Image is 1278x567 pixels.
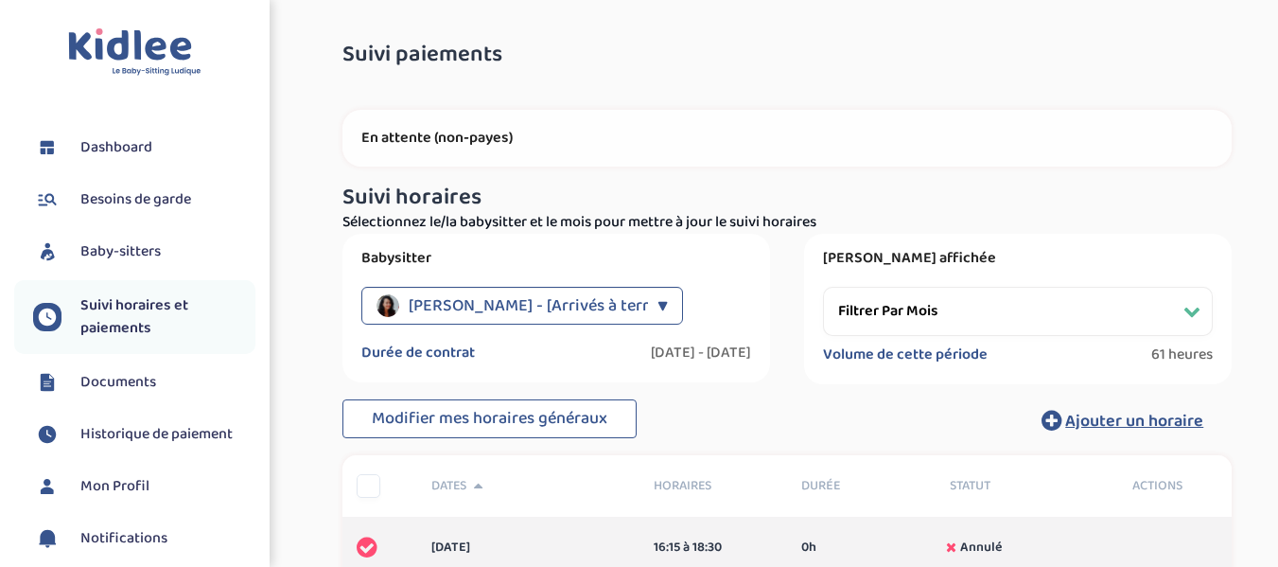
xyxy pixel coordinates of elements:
img: profil.svg [33,472,61,501]
span: 0h [801,538,816,558]
a: Suivi horaires et paiements [33,294,255,340]
span: Ajouter un horaire [1065,408,1203,434]
div: Dates [417,476,639,496]
div: 16:15 à 18:30 [654,538,774,558]
div: [DATE] [417,538,639,558]
a: Dashboard [33,133,255,162]
p: Sélectionnez le/la babysitter et le mois pour mettre à jour le suivi horaires [342,211,1232,234]
span: Mon Profil [80,475,149,498]
span: 61 heures [1151,346,1213,364]
button: Ajouter un horaire [1013,399,1232,441]
a: Baby-sitters [33,238,255,266]
span: Documents [80,371,156,394]
p: En attente (non-payes) [361,129,1213,148]
span: Historique de paiement [80,423,233,446]
a: Historique de paiement [33,420,255,449]
img: suivihoraire.svg [33,420,61,449]
img: suivihoraire.svg [33,303,61,331]
a: Besoins de garde [33,186,255,214]
span: Notifications [80,527,167,550]
span: Modifier mes horaires généraux [372,405,607,432]
span: Dashboard [80,136,152,159]
div: Durée [787,476,936,496]
span: Annulé [960,538,1002,558]
label: Durée de contrat [361,344,475,363]
span: [PERSON_NAME] - [Arrivés à terme] [409,287,670,325]
span: Horaires [654,476,774,496]
span: Besoins de garde [80,188,191,211]
img: avatar_saidji-thiziri_2023_11_02_15_40_29.png [376,294,399,317]
img: babysitters.svg [33,238,61,266]
button: Modifier mes horaires généraux [342,399,637,439]
span: Suivi paiements [342,43,502,67]
label: [DATE] - [DATE] [651,344,751,363]
label: Volume de cette période [823,346,988,364]
img: documents.svg [33,368,61,397]
div: Statut [936,476,1084,496]
a: Notifications [33,524,255,553]
div: Actions [1084,476,1233,496]
h3: Suivi horaires [342,186,1232,210]
label: Babysitter [361,249,751,268]
img: logo.svg [68,28,201,77]
a: Mon Profil [33,472,255,501]
label: [PERSON_NAME] affichée [823,249,1213,268]
span: Suivi horaires et paiements [80,294,255,340]
img: notification.svg [33,524,61,553]
span: Baby-sitters [80,240,161,263]
img: besoin.svg [33,186,61,214]
img: dashboard.svg [33,133,61,162]
div: ▼ [657,287,668,325]
a: Documents [33,368,255,397]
